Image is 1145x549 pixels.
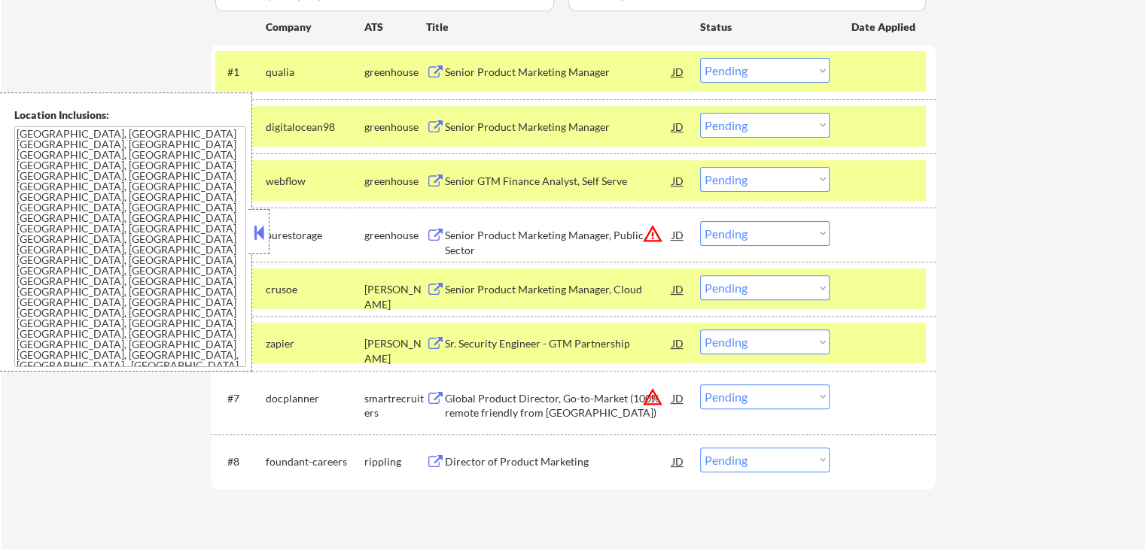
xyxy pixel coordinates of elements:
div: purestorage [266,228,364,243]
div: Senior Product Marketing Manager, Cloud [445,282,672,297]
div: greenhouse [364,228,426,243]
div: JD [671,384,686,411]
div: JD [671,329,686,356]
div: [PERSON_NAME] [364,336,426,365]
div: JD [671,58,686,85]
div: Senior GTM Finance Analyst, Self Serve [445,174,672,189]
div: JD [671,447,686,475]
div: greenhouse [364,120,426,135]
div: digitalocean98 [266,120,364,135]
button: warning_amber [642,223,663,244]
div: JD [671,275,686,302]
div: Location Inclusions: [14,108,246,123]
div: foundant-careers [266,454,364,469]
div: Senior Product Marketing Manager, Public Sector [445,228,672,257]
div: [PERSON_NAME] [364,282,426,311]
div: zapier [266,336,364,351]
div: greenhouse [364,174,426,189]
div: docplanner [266,391,364,406]
div: Date Applied [851,20,918,35]
div: smartrecruiters [364,391,426,420]
button: warning_amber [642,387,663,408]
div: rippling [364,454,426,469]
div: crusoe [266,282,364,297]
div: JD [671,113,686,140]
div: Title [426,20,686,35]
div: Company [266,20,364,35]
div: #7 [227,391,254,406]
div: #8 [227,454,254,469]
div: Sr. Security Engineer - GTM Partnership [445,336,672,351]
div: #1 [227,65,254,80]
div: Senior Product Marketing Manager [445,120,672,135]
div: qualia [266,65,364,80]
div: webflow [266,174,364,189]
div: JD [671,167,686,194]
div: greenhouse [364,65,426,80]
div: Director of Product Marketing [445,454,672,469]
div: Senior Product Marketing Manager [445,65,672,80]
div: JD [671,221,686,248]
div: Global Product Director, Go-to-Market (100% remote friendly from [GEOGRAPHIC_DATA]) [445,391,672,420]
div: Status [700,13,830,40]
div: ATS [364,20,426,35]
